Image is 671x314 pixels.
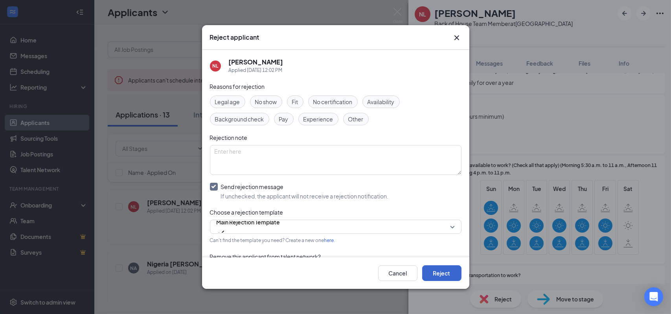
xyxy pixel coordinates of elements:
[452,33,461,42] svg: Cross
[215,115,264,123] span: Background check
[210,209,283,216] span: Choose a rejection template
[217,216,280,228] span: Main Rejection Template
[210,253,321,260] span: Remove this applicant from talent network?
[212,62,218,69] div: NL
[229,58,283,66] h5: [PERSON_NAME]
[215,97,240,106] span: Legal age
[422,265,461,281] button: Reject
[368,97,395,106] span: Availability
[210,33,259,42] h3: Reject applicant
[210,237,335,243] span: Can't find the template you need? Create a new one .
[210,83,265,90] span: Reasons for rejection
[378,265,417,281] button: Cancel
[644,287,663,306] div: Open Intercom Messenger
[229,66,283,74] div: Applied [DATE] 12:02 PM
[324,237,334,243] a: here
[279,115,289,123] span: Pay
[255,97,277,106] span: No show
[217,228,226,237] svg: Checkmark
[348,115,364,123] span: Other
[452,33,461,42] button: Close
[292,97,298,106] span: Fit
[210,134,248,141] span: Rejection note
[313,97,353,106] span: No certification
[303,115,333,123] span: Experience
